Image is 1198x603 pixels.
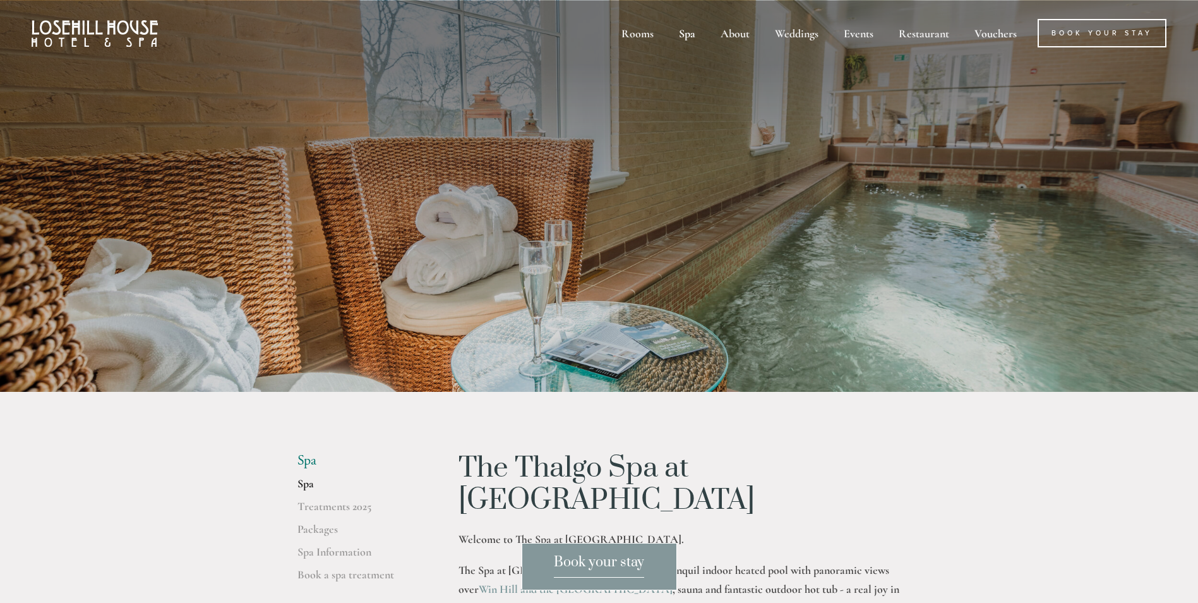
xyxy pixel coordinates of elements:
strong: Welcome to The Spa at [GEOGRAPHIC_DATA]. [458,532,684,546]
span: Book your stay [554,554,644,578]
div: Weddings [764,19,830,47]
a: Treatments 2025 [297,499,418,522]
a: Book Your Stay [1038,19,1166,47]
div: Restaurant [887,19,961,47]
a: Spa [297,477,418,499]
a: Packages [297,522,418,545]
h1: The Thalgo Spa at [GEOGRAPHIC_DATA] [458,453,901,516]
a: Vouchers [963,19,1028,47]
div: Rooms [610,19,665,47]
li: Spa [297,453,418,469]
a: Book your stay [522,543,677,590]
img: Losehill House [32,20,158,47]
div: Spa [668,19,707,47]
div: About [709,19,761,47]
div: Events [832,19,885,47]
